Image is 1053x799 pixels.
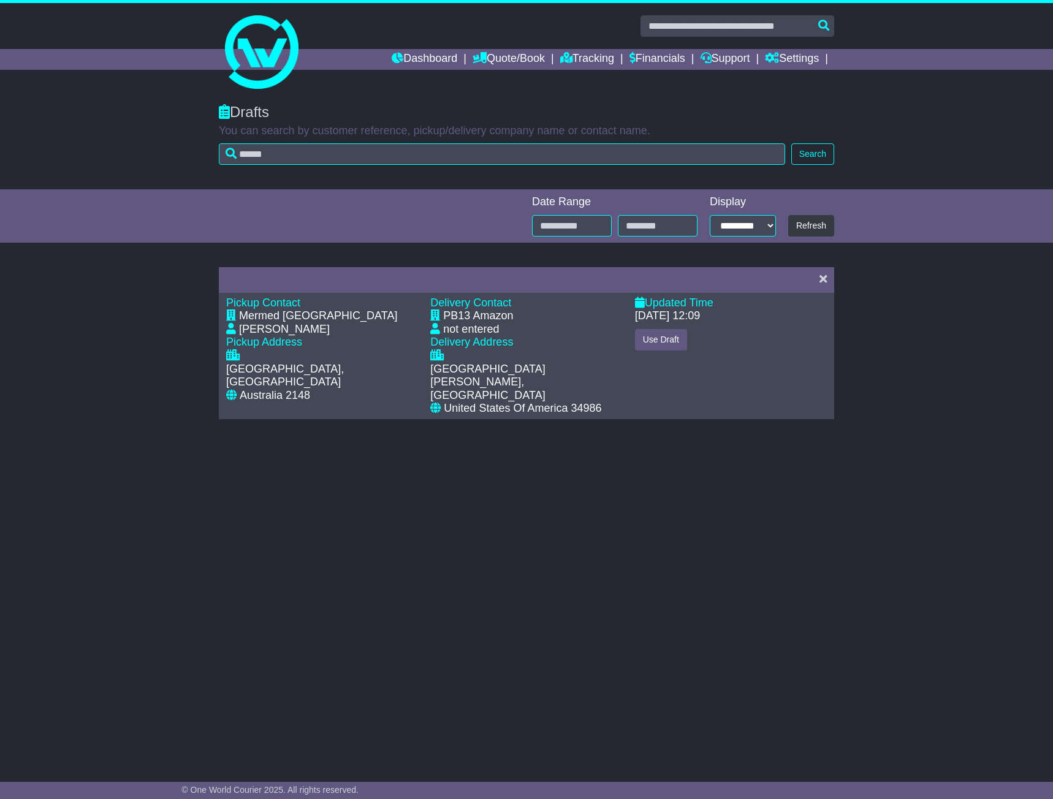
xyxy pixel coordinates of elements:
[239,309,397,323] div: Mermed [GEOGRAPHIC_DATA]
[629,49,685,70] a: Financials
[443,309,513,323] div: PB13 Amazon
[788,215,834,237] button: Refresh
[392,49,457,70] a: Dashboard
[765,49,819,70] a: Settings
[473,49,545,70] a: Quote/Book
[635,309,701,323] div: [DATE] 12:09
[430,363,622,403] div: [GEOGRAPHIC_DATA][PERSON_NAME], [GEOGRAPHIC_DATA]
[791,143,834,165] button: Search
[635,297,827,310] div: Updated Time
[635,329,687,350] button: Use Draft
[444,402,601,415] div: United States Of America 34986
[430,297,511,309] span: Delivery Contact
[219,124,834,138] p: You can search by customer reference, pickup/delivery company name or contact name.
[443,323,499,336] div: not entered
[240,389,310,403] div: Australia 2148
[226,336,302,348] span: Pickup Address
[560,49,614,70] a: Tracking
[226,363,418,389] div: [GEOGRAPHIC_DATA], [GEOGRAPHIC_DATA]
[219,104,834,121] div: Drafts
[710,195,776,209] div: Display
[226,297,300,309] span: Pickup Contact
[532,195,698,209] div: Date Range
[239,323,330,336] div: [PERSON_NAME]
[701,49,750,70] a: Support
[430,336,513,348] span: Delivery Address
[181,785,359,795] span: © One World Courier 2025. All rights reserved.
